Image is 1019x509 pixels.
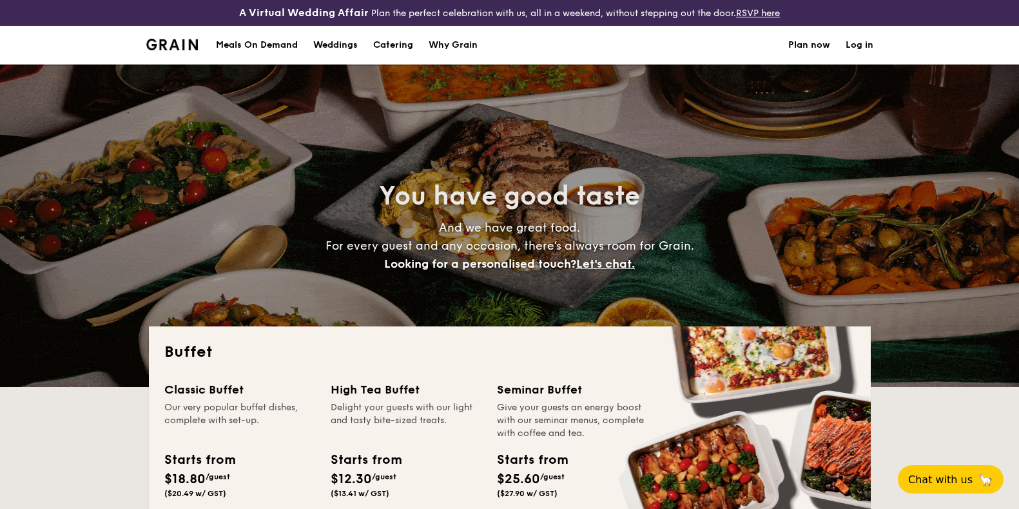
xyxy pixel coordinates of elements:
[331,472,372,487] span: $12.30
[384,257,576,271] span: Looking for a personalised touch?
[146,39,199,50] a: Logotype
[164,401,315,440] div: Our very popular buffet dishes, complete with set-up.
[206,472,230,481] span: /guest
[908,474,973,486] span: Chat with us
[497,401,648,440] div: Give your guests an energy boost with our seminar menus, complete with coffee and tea.
[421,26,485,65] a: Why Grain
[325,221,694,271] span: And we have great food. For every guest and any occasion, there’s always room for Grain.
[146,39,199,50] img: Grain
[331,450,401,470] div: Starts from
[365,26,421,65] a: Catering
[331,489,389,498] span: ($13.41 w/ GST)
[497,450,567,470] div: Starts from
[379,181,640,212] span: You have good taste
[239,5,369,21] h4: A Virtual Wedding Affair
[331,381,481,399] div: High Tea Buffet
[846,26,873,65] a: Log in
[164,342,855,363] h2: Buffet
[313,26,358,65] div: Weddings
[208,26,306,65] a: Meals On Demand
[497,472,540,487] span: $25.60
[216,26,298,65] div: Meals On Demand
[372,472,396,481] span: /guest
[373,26,413,65] h1: Catering
[164,472,206,487] span: $18.80
[736,8,780,19] a: RSVP here
[331,401,481,440] div: Delight your guests with our light and tasty bite-sized treats.
[898,465,1004,494] button: Chat with us🦙
[164,381,315,399] div: Classic Buffet
[170,5,849,21] div: Plan the perfect celebration with us, all in a weekend, without stepping out the door.
[164,489,226,498] span: ($20.49 w/ GST)
[164,450,235,470] div: Starts from
[497,489,558,498] span: ($27.90 w/ GST)
[978,472,993,487] span: 🦙
[306,26,365,65] a: Weddings
[540,472,565,481] span: /guest
[576,257,635,271] span: Let's chat.
[429,26,478,65] div: Why Grain
[497,381,648,399] div: Seminar Buffet
[788,26,830,65] a: Plan now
